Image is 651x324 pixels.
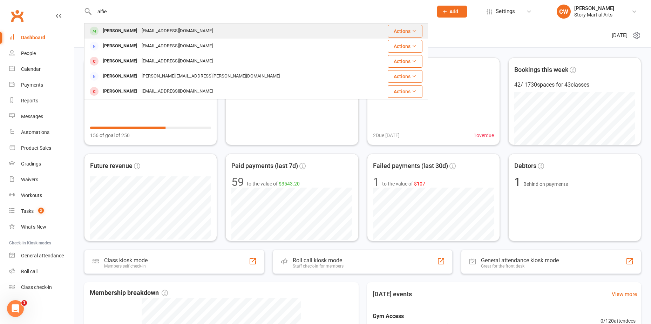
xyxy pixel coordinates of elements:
div: Reports [21,98,38,103]
div: [EMAIL_ADDRESS][DOMAIN_NAME] [140,26,215,36]
span: to the value of [247,180,300,188]
span: Gym Access [373,312,462,321]
a: Automations [9,124,74,140]
div: CW [557,5,571,19]
div: [PERSON_NAME] [101,41,140,51]
button: Add [437,6,467,18]
div: Calendar [21,66,41,72]
a: Roll call [9,264,74,279]
a: What's New [9,219,74,235]
div: General attendance kiosk mode [481,257,559,264]
a: General attendance kiosk mode [9,248,74,264]
div: 59 [231,176,244,188]
iframe: Intercom live chat [7,300,24,317]
div: General attendance [21,253,64,258]
div: Dashboard [21,35,45,40]
div: What's New [21,224,46,230]
span: Debtors [514,161,536,171]
a: Payments [9,77,74,93]
button: Actions [388,40,422,53]
button: Actions [388,25,422,38]
div: 1 [373,176,379,188]
a: Workouts [9,188,74,203]
div: [PERSON_NAME] [101,56,140,66]
a: Product Sales [9,140,74,156]
div: [PERSON_NAME] [101,86,140,96]
div: Roll call kiosk mode [293,257,344,264]
input: Search... [92,7,428,16]
span: 156 of goal of 250 [90,131,130,139]
a: Reports [9,93,74,109]
span: [DATE] [612,31,628,40]
span: $3543.20 [279,181,300,187]
div: Members self check-in [104,264,148,269]
a: Messages [9,109,74,124]
a: People [9,46,74,61]
a: Tasks 3 [9,203,74,219]
span: Future revenue [90,161,133,171]
a: Waivers [9,172,74,188]
div: Story Martial Arts [574,12,614,18]
a: Class kiosk mode [9,279,74,295]
div: Product Sales [21,145,51,151]
div: [PERSON_NAME][EMAIL_ADDRESS][PERSON_NAME][DOMAIN_NAME] [140,71,282,81]
span: 1 [514,175,523,189]
div: [PERSON_NAME] [574,5,614,12]
div: [PERSON_NAME] [101,71,140,81]
a: Gradings [9,156,74,172]
span: Failed payments (last 30d) [373,161,448,171]
div: [EMAIL_ADDRESS][DOMAIN_NAME] [140,41,215,51]
span: Paid payments (last 7d) [231,161,298,171]
div: Waivers [21,177,38,182]
div: Tasks [21,208,34,214]
span: Bookings this week [514,65,568,75]
div: Roll call [21,269,38,274]
span: 1 [21,300,27,306]
div: Payments [21,82,43,88]
div: Workouts [21,193,42,198]
div: People [21,50,36,56]
button: Actions [388,70,422,83]
span: Add [449,9,458,14]
div: Class kiosk mode [104,257,148,264]
div: 42 / 1730 spaces for 43 classes [514,80,635,89]
span: to the value of [382,180,425,188]
a: View more [612,290,637,298]
div: [PERSON_NAME] [101,26,140,36]
a: Calendar [9,61,74,77]
span: Behind on payments [523,181,568,187]
span: Membership breakdown [90,288,168,298]
button: Actions [388,85,422,98]
div: Class check-in [21,284,52,290]
a: Dashboard [9,30,74,46]
div: [EMAIL_ADDRESS][DOMAIN_NAME] [140,86,215,96]
span: $107 [414,181,425,187]
div: Automations [21,129,49,135]
span: Settings [496,4,515,19]
div: Great for the front desk [481,264,559,269]
div: Gradings [21,161,41,167]
button: Actions [388,55,422,68]
div: Messages [21,114,43,119]
span: 1 overdue [474,131,494,139]
span: 3 [38,208,44,214]
a: Clubworx [8,7,26,25]
div: [EMAIL_ADDRESS][DOMAIN_NAME] [140,56,215,66]
span: 2 Due [DATE] [373,131,400,139]
h3: [DATE] events [367,288,418,301]
div: Staff check-in for members [293,264,344,269]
